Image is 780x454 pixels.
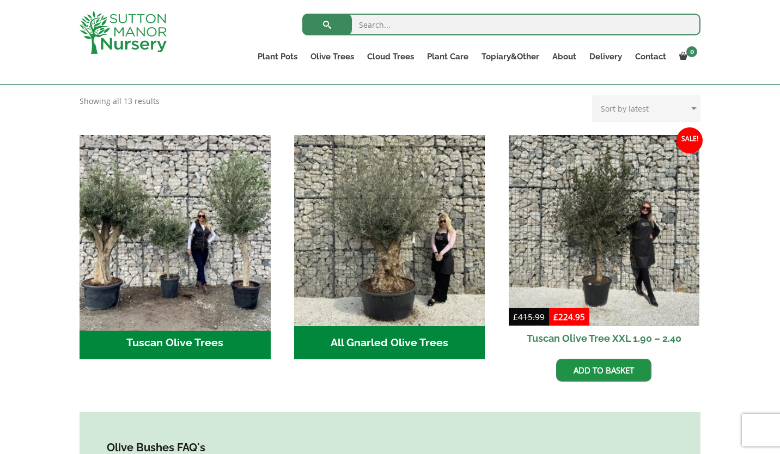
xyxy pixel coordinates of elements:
span: 0 [686,46,697,57]
img: logo [80,11,167,54]
h2: All Gnarled Olive Trees [294,326,485,360]
a: Delivery [583,49,629,64]
a: Plant Pots [251,49,304,64]
img: Tuscan Olive Trees [75,130,275,330]
span: Sale! [677,127,703,154]
a: Add to basket: “Tuscan Olive Tree XXL 1.90 - 2.40” [556,359,651,382]
a: Cloud Trees [361,49,421,64]
a: 0 [673,49,700,64]
input: Search... [302,14,700,35]
a: Olive Trees [304,49,361,64]
a: Sale! Tuscan Olive Tree XXL 1.90 – 2.40 [509,135,700,351]
span: £ [513,311,518,322]
h2: Tuscan Olive Trees [80,326,271,360]
a: Topiary&Other [475,49,546,64]
a: About [546,49,583,64]
a: Visit product category All Gnarled Olive Trees [294,135,485,359]
img: Tuscan Olive Tree XXL 1.90 - 2.40 [509,135,700,326]
h2: Tuscan Olive Tree XXL 1.90 – 2.40 [509,326,700,351]
select: Shop order [592,95,700,122]
bdi: 415.99 [513,311,545,322]
a: Contact [629,49,673,64]
p: Showing all 13 results [80,95,160,108]
img: All Gnarled Olive Trees [294,135,485,326]
a: Visit product category Tuscan Olive Trees [80,135,271,359]
a: Plant Care [421,49,475,64]
bdi: 224.95 [553,311,585,322]
span: £ [553,311,558,322]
